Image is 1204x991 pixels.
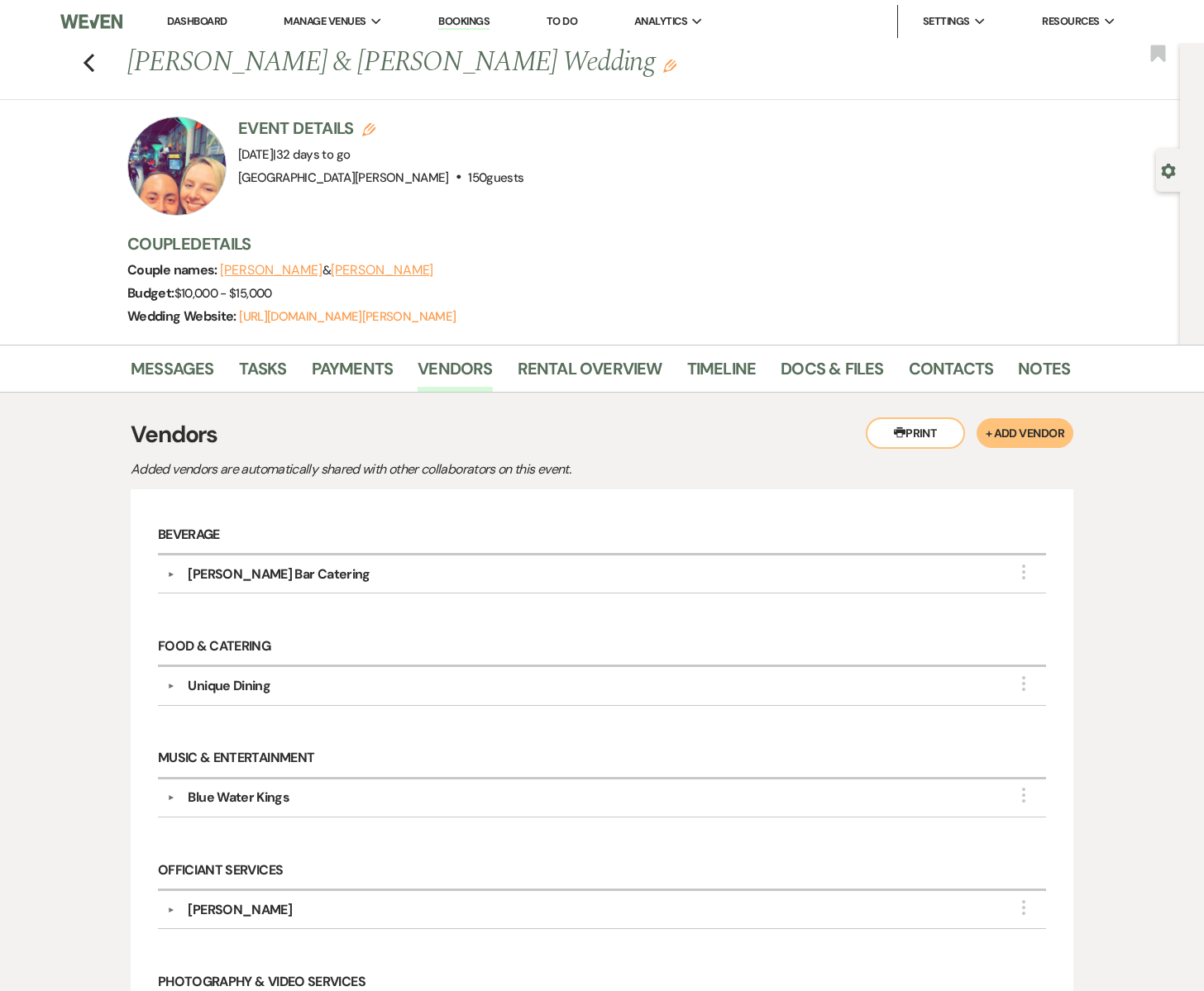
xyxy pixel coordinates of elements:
button: + Add Vendor [977,418,1073,448]
button: Open lead details [1161,162,1176,178]
a: Notes [1018,355,1070,392]
span: Budget: [127,284,174,302]
span: Manage Venues [284,13,365,30]
span: | [273,146,350,163]
h6: Officiant Services [158,852,1046,891]
div: Unique Dining [188,676,270,696]
h6: Music & Entertainment [158,741,1046,779]
div: [PERSON_NAME] [188,900,292,920]
a: Dashboard [167,14,227,28]
h3: Couple Details [127,232,1053,255]
span: [DATE] [238,146,350,163]
span: Resources [1042,13,1099,30]
button: [PERSON_NAME] [331,264,433,277]
span: & [220,262,433,279]
a: Bookings [438,14,490,30]
a: Vendors [418,355,492,392]
button: [PERSON_NAME] [220,264,322,277]
span: Couple names: [127,261,220,279]
h1: [PERSON_NAME] & [PERSON_NAME] Wedding [127,43,868,83]
a: Rental Overview [518,355,662,392]
button: ▼ [160,793,180,802]
div: [PERSON_NAME] Bar Catering [188,565,370,584]
a: Tasks [239,355,287,392]
span: $10,000 - $15,000 [174,285,272,302]
a: Contacts [909,355,994,392]
button: ▼ [160,570,180,579]
span: Wedding Website: [127,307,239,325]
a: Docs & Files [781,355,883,392]
button: Edit [663,58,676,73]
span: Analytics [634,13,687,30]
a: [URL][DOMAIN_NAME][PERSON_NAME] [239,308,456,325]
a: Timeline [687,355,757,392]
h6: Food & Catering [158,628,1046,667]
button: ▼ [160,906,180,914]
a: To Do [547,14,577,28]
button: ▼ [160,682,180,690]
h3: Vendors [131,417,1073,452]
span: [GEOGRAPHIC_DATA][PERSON_NAME] [238,169,449,186]
span: 32 days to go [276,146,351,163]
span: Settings [923,13,970,30]
a: Messages [131,355,214,392]
a: Payments [312,355,394,392]
h6: Beverage [158,517,1046,555]
button: Print [866,417,965,449]
p: Added vendors are automatically shared with other collaborators on this event. [131,459,709,480]
h3: Event Details [238,117,523,140]
span: 150 guests [468,169,523,186]
img: Weven Logo [60,4,122,39]
div: Blue Water Kings [188,788,289,808]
